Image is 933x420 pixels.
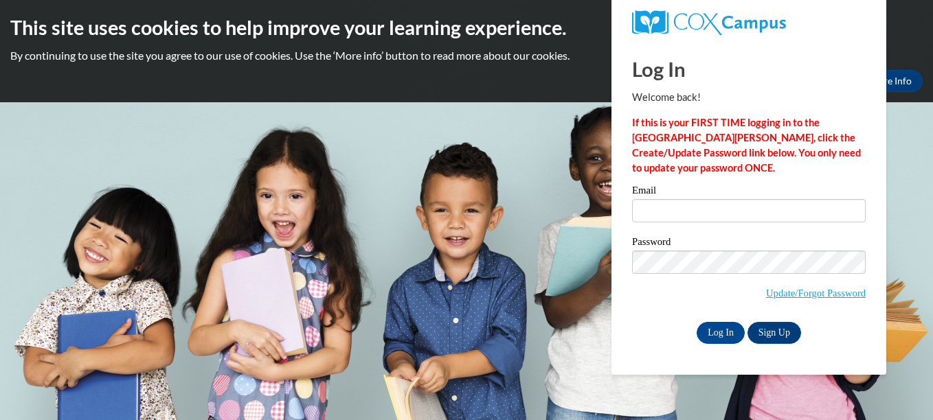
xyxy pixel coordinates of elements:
label: Password [632,237,866,250]
p: By continuing to use the site you agree to our use of cookies. Use the ‘More info’ button to read... [10,48,923,63]
a: Update/Forgot Password [766,288,866,299]
input: Log In [697,322,745,344]
a: COX Campus [632,10,866,35]
h1: Log In [632,55,866,83]
img: COX Campus [632,10,786,35]
h2: This site uses cookies to help improve your learning experience. [10,14,923,41]
a: Sign Up [747,322,801,344]
strong: If this is your FIRST TIME logging in to the [GEOGRAPHIC_DATA][PERSON_NAME], click the Create/Upd... [632,117,861,174]
label: Email [632,185,866,199]
a: More Info [858,70,923,92]
p: Welcome back! [632,90,866,105]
